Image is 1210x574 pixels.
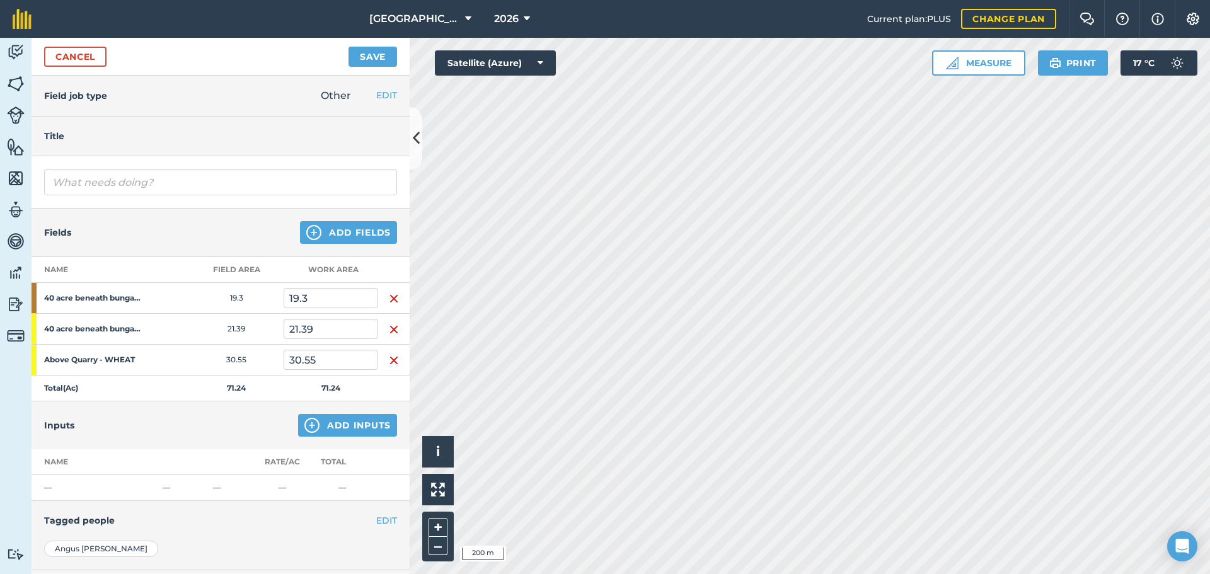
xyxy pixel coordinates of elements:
button: Save [349,47,397,67]
strong: Above Quarry - WHEAT [44,355,142,365]
button: Add Inputs [298,414,397,437]
td: — [158,475,208,501]
img: svg+xml;base64,PD94bWwgdmVyc2lvbj0iMS4wIiBlbmNvZGluZz0idXRmLTgiPz4KPCEtLSBHZW5lcmF0b3I6IEFkb2JlIE... [7,295,25,314]
h4: Inputs [44,418,74,432]
td: — [306,475,378,501]
td: 19.3 [189,283,284,314]
input: What needs doing? [44,169,397,195]
button: + [429,518,447,537]
img: svg+xml;base64,PHN2ZyB4bWxucz0iaHR0cDovL3d3dy53My5vcmcvMjAwMC9zdmciIHdpZHRoPSIxOSIgaGVpZ2h0PSIyNC... [1049,55,1061,71]
h4: Field job type [44,89,107,103]
img: svg+xml;base64,PD94bWwgdmVyc2lvbj0iMS4wIiBlbmNvZGluZz0idXRmLTgiPz4KPCEtLSBHZW5lcmF0b3I6IEFkb2JlIE... [1165,50,1190,76]
button: Satellite (Azure) [435,50,556,76]
th: Field Area [189,257,284,283]
th: Rate/ Ac [258,449,306,475]
img: svg+xml;base64,PD94bWwgdmVyc2lvbj0iMS4wIiBlbmNvZGluZz0idXRmLTgiPz4KPCEtLSBHZW5lcmF0b3I6IEFkb2JlIE... [7,43,25,62]
span: [GEOGRAPHIC_DATA] [369,11,460,26]
img: A question mark icon [1115,13,1130,25]
a: Cancel [44,47,107,67]
img: svg+xml;base64,PD94bWwgdmVyc2lvbj0iMS4wIiBlbmNvZGluZz0idXRmLTgiPz4KPCEtLSBHZW5lcmF0b3I6IEFkb2JlIE... [7,106,25,124]
img: svg+xml;base64,PHN2ZyB4bWxucz0iaHR0cDovL3d3dy53My5vcmcvMjAwMC9zdmciIHdpZHRoPSI1NiIgaGVpZ2h0PSI2MC... [7,74,25,93]
img: svg+xml;base64,PD94bWwgdmVyc2lvbj0iMS4wIiBlbmNvZGluZz0idXRmLTgiPz4KPCEtLSBHZW5lcmF0b3I6IEFkb2JlIE... [7,263,25,282]
h4: Fields [44,226,71,239]
div: Angus [PERSON_NAME] [44,541,158,557]
a: Change plan [961,9,1056,29]
img: Two speech bubbles overlapping with the left bubble in the forefront [1080,13,1095,25]
img: svg+xml;base64,PD94bWwgdmVyc2lvbj0iMS4wIiBlbmNvZGluZz0idXRmLTgiPz4KPCEtLSBHZW5lcmF0b3I6IEFkb2JlIE... [7,200,25,219]
td: — [258,475,306,501]
img: svg+xml;base64,PD94bWwgdmVyc2lvbj0iMS4wIiBlbmNvZGluZz0idXRmLTgiPz4KPCEtLSBHZW5lcmF0b3I6IEFkb2JlIE... [7,548,25,560]
img: svg+xml;base64,PHN2ZyB4bWxucz0iaHR0cDovL3d3dy53My5vcmcvMjAwMC9zdmciIHdpZHRoPSIxNCIgaGVpZ2h0PSIyNC... [304,418,320,433]
td: 21.39 [189,314,284,345]
div: Open Intercom Messenger [1167,531,1197,561]
span: 17 ° C [1133,50,1155,76]
img: Ruler icon [946,57,959,69]
button: EDIT [376,514,397,527]
img: svg+xml;base64,PHN2ZyB4bWxucz0iaHR0cDovL3d3dy53My5vcmcvMjAwMC9zdmciIHdpZHRoPSI1NiIgaGVpZ2h0PSI2MC... [7,169,25,188]
img: svg+xml;base64,PD94bWwgdmVyc2lvbj0iMS4wIiBlbmNvZGluZz0idXRmLTgiPz4KPCEtLSBHZW5lcmF0b3I6IEFkb2JlIE... [7,327,25,345]
button: – [429,537,447,555]
th: Name [32,449,158,475]
strong: 71.24 [227,383,246,393]
button: EDIT [376,88,397,102]
button: 17 °C [1121,50,1197,76]
th: Name [32,257,189,283]
td: 30.55 [189,345,284,376]
strong: 40 acre beneath bungalow - WHEAT [44,324,142,334]
td: — [208,475,258,501]
span: Current plan : PLUS [867,12,951,26]
button: Add Fields [300,221,397,244]
img: svg+xml;base64,PHN2ZyB4bWxucz0iaHR0cDovL3d3dy53My5vcmcvMjAwMC9zdmciIHdpZHRoPSIxNiIgaGVpZ2h0PSIyNC... [389,353,399,368]
span: 2026 [494,11,519,26]
th: Total [306,449,378,475]
strong: 71.24 [321,383,340,393]
img: svg+xml;base64,PD94bWwgdmVyc2lvbj0iMS4wIiBlbmNvZGluZz0idXRmLTgiPz4KPCEtLSBHZW5lcmF0b3I6IEFkb2JlIE... [7,232,25,251]
button: Measure [932,50,1025,76]
strong: Total ( Ac ) [44,383,78,393]
img: Four arrows, one pointing top left, one top right, one bottom right and the last bottom left [431,483,445,497]
span: i [436,444,440,459]
button: Print [1038,50,1109,76]
img: fieldmargin Logo [13,9,32,29]
span: Other [321,89,351,101]
img: A cog icon [1185,13,1201,25]
td: — [32,475,158,501]
img: svg+xml;base64,PHN2ZyB4bWxucz0iaHR0cDovL3d3dy53My5vcmcvMjAwMC9zdmciIHdpZHRoPSIxNyIgaGVpZ2h0PSIxNy... [1151,11,1164,26]
img: svg+xml;base64,PHN2ZyB4bWxucz0iaHR0cDovL3d3dy53My5vcmcvMjAwMC9zdmciIHdpZHRoPSI1NiIgaGVpZ2h0PSI2MC... [7,137,25,156]
button: i [422,436,454,468]
h4: Title [44,129,397,143]
img: svg+xml;base64,PHN2ZyB4bWxucz0iaHR0cDovL3d3dy53My5vcmcvMjAwMC9zdmciIHdpZHRoPSIxNiIgaGVpZ2h0PSIyNC... [389,291,399,306]
th: Work area [284,257,378,283]
img: svg+xml;base64,PHN2ZyB4bWxucz0iaHR0cDovL3d3dy53My5vcmcvMjAwMC9zdmciIHdpZHRoPSIxNiIgaGVpZ2h0PSIyNC... [389,322,399,337]
h4: Tagged people [44,514,397,527]
strong: 40 acre beneath bungalow - [GEOGRAPHIC_DATA] [44,293,142,303]
img: svg+xml;base64,PHN2ZyB4bWxucz0iaHR0cDovL3d3dy53My5vcmcvMjAwMC9zdmciIHdpZHRoPSIxNCIgaGVpZ2h0PSIyNC... [306,225,321,240]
